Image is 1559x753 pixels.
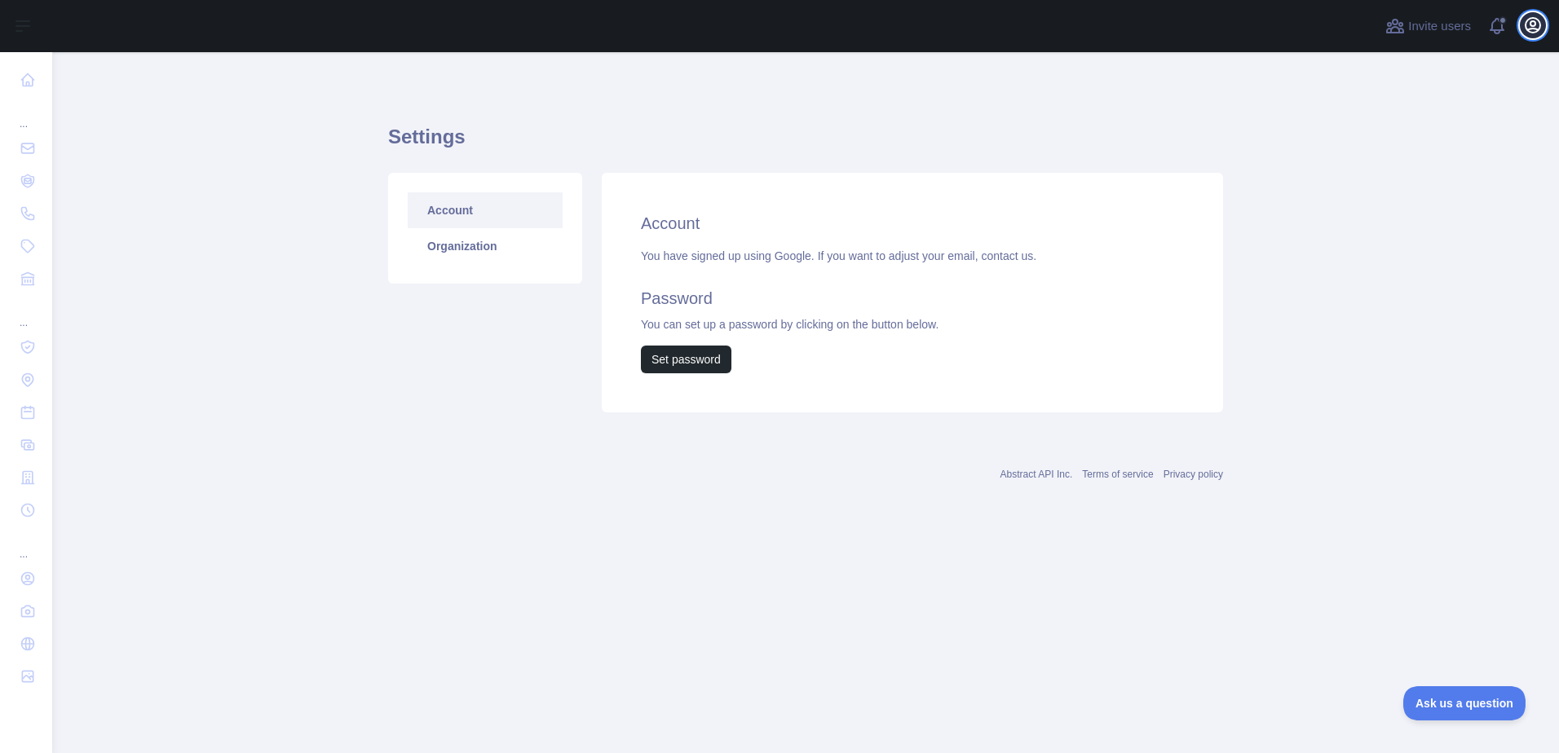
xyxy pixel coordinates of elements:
[641,346,731,373] button: Set password
[1082,469,1153,480] a: Terms of service
[1382,13,1474,39] button: Invite users
[1000,469,1073,480] a: Abstract API Inc.
[1403,686,1526,720] iframe: Toggle Customer Support
[13,98,39,130] div: ...
[408,228,563,264] a: Organization
[13,297,39,329] div: ...
[641,248,1184,373] div: You have signed up using Google. If you want to adjust your email, You can set up a password by c...
[1408,17,1471,36] span: Invite users
[408,192,563,228] a: Account
[641,212,1184,235] h2: Account
[641,287,1184,310] h2: Password
[13,528,39,561] div: ...
[981,249,1036,262] a: contact us.
[1164,469,1223,480] a: Privacy policy
[388,124,1223,163] h1: Settings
